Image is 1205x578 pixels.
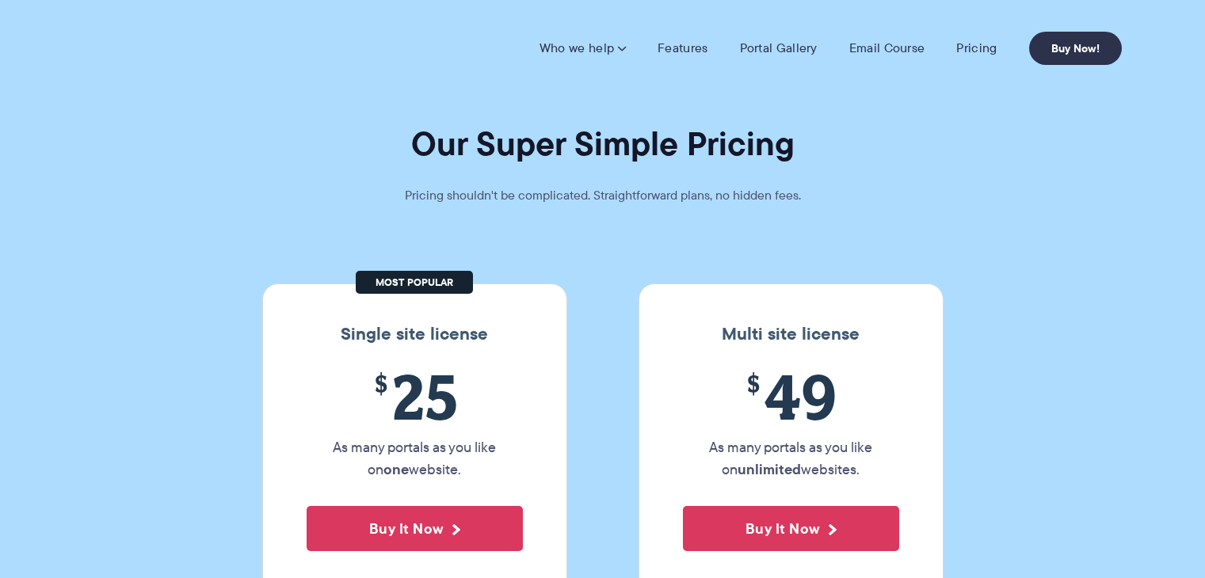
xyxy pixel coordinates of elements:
a: Email Course [849,40,925,56]
a: Portal Gallery [740,40,818,56]
span: 25 [307,360,523,432]
a: Pricing [956,40,997,56]
button: Buy It Now [683,506,899,551]
p: As many portals as you like on websites. [683,436,899,481]
strong: one [383,458,409,480]
h3: Multi site license [655,324,927,344]
strong: unlimited [738,458,801,480]
a: Features [658,40,707,56]
a: Who we help [540,40,626,56]
h3: Single site license [279,324,551,344]
p: As many portals as you like on website. [307,436,523,481]
span: 49 [683,360,899,432]
a: Buy Now! [1029,32,1122,65]
p: Pricing shouldn't be complicated. Straightforward plans, no hidden fees. [365,184,841,207]
button: Buy It Now [307,506,523,551]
